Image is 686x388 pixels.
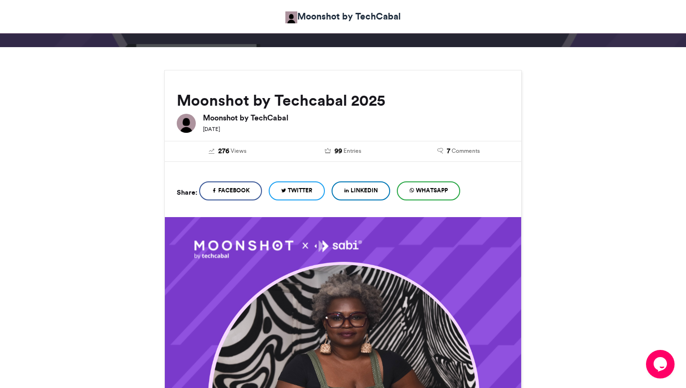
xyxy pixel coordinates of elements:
[231,147,246,155] span: Views
[332,181,390,200] a: LinkedIn
[408,146,509,157] a: 7 Comments
[218,186,250,195] span: Facebook
[343,147,361,155] span: Entries
[285,10,401,23] a: Moonshot by TechCabal
[293,146,394,157] a: 99 Entries
[269,181,325,200] a: Twitter
[397,181,460,200] a: WhatsApp
[452,147,480,155] span: Comments
[646,350,676,378] iframe: chat widget
[203,126,220,132] small: [DATE]
[447,146,450,157] span: 7
[177,186,197,199] h5: Share:
[285,11,297,23] img: Moonshot by TechCabal
[288,186,313,195] span: Twitter
[334,146,342,157] span: 99
[416,186,448,195] span: WhatsApp
[199,181,262,200] a: Facebook
[351,186,378,195] span: LinkedIn
[177,92,509,109] h2: Moonshot by Techcabal 2025
[203,114,509,121] h6: Moonshot by TechCabal
[177,114,196,133] img: Moonshot by TechCabal
[177,146,278,157] a: 276 Views
[218,146,229,157] span: 276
